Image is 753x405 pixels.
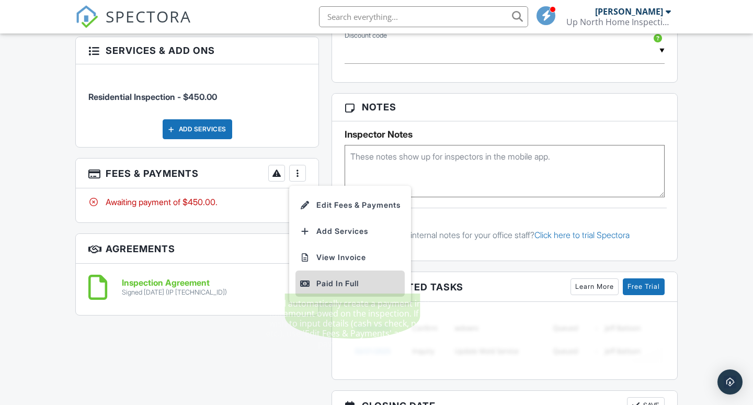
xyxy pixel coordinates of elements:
[566,17,671,27] div: Up North Home Inspection Services LLC
[106,5,191,27] span: SPECTORA
[571,278,619,295] a: Learn More
[88,92,217,102] span: Residential Inspection - $450.00
[163,119,232,139] div: Add Services
[340,219,669,229] div: Office Notes
[76,37,318,64] h3: Services & Add ons
[75,14,191,36] a: SPECTORA
[76,159,318,188] h3: Fees & Payments
[362,280,463,294] span: Associated Tasks
[345,129,665,140] h5: Inspector Notes
[595,6,663,17] div: [PERSON_NAME]
[75,5,98,28] img: The Best Home Inspection Software - Spectora
[319,6,528,27] input: Search everything...
[345,31,387,40] label: Discount code
[88,196,306,208] div: Awaiting payment of $450.00.
[122,278,227,297] a: Inspection Agreement Signed [DATE] (IP [TECHNICAL_ID])
[122,278,227,288] h6: Inspection Agreement
[340,229,669,253] p: Want timestamped internal notes for your office staff?
[88,72,306,111] li: Service: Residential Inspection
[345,310,665,369] img: blurred-tasks-251b60f19c3f713f9215ee2a18cbf2105fc2d72fcd585247cf5e9ec0c957c1dd.png
[623,278,665,295] a: Free Trial
[76,234,318,264] h3: Agreements
[122,288,227,297] div: Signed [DATE] (IP [TECHNICAL_ID])
[717,369,743,395] div: Open Intercom Messenger
[332,94,677,121] h3: Notes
